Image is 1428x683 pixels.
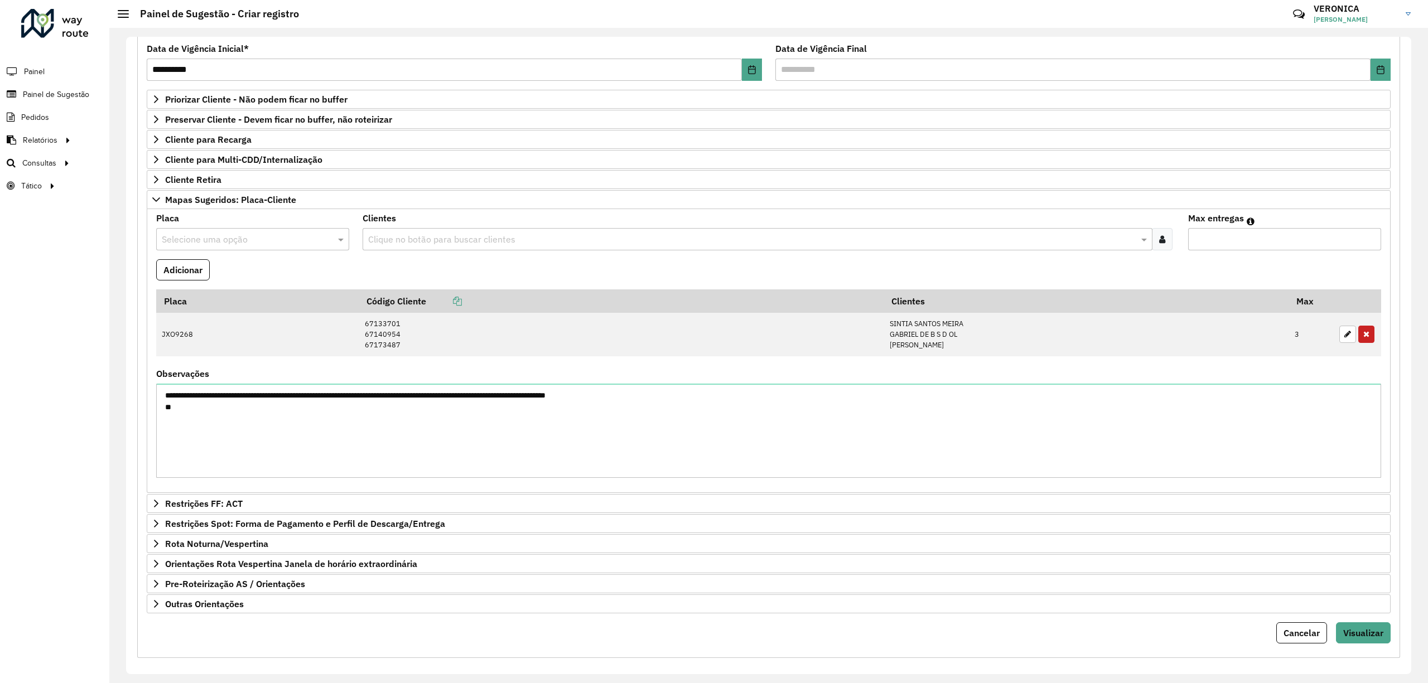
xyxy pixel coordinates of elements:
span: Cliente Retira [165,175,221,184]
span: Restrições FF: ACT [165,499,243,508]
th: Max [1289,289,1334,313]
button: Visualizar [1336,622,1391,643]
span: Cliente para Multi-CDD/Internalização [165,155,322,164]
a: Outras Orientações [147,594,1391,613]
a: Rota Noturna/Vespertina [147,534,1391,553]
label: Observações [156,367,209,380]
label: Placa [156,211,179,225]
th: Código Cliente [359,289,884,313]
span: Outras Orientações [165,599,244,608]
span: Tático [21,180,42,192]
label: Clientes [363,211,396,225]
label: Max entregas [1188,211,1244,225]
td: JXO9268 [156,313,359,356]
span: Restrições Spot: Forma de Pagamento e Perfil de Descarga/Entrega [165,519,445,528]
th: Placa [156,289,359,313]
span: Mapas Sugeridos: Placa-Cliente [165,195,296,204]
span: [PERSON_NAME] [1314,14,1397,25]
a: Cliente para Multi-CDD/Internalização [147,150,1391,169]
a: Copiar [426,296,462,307]
td: SINTIA SANTOS MEIRA GABRIEL DE B S D OL [PERSON_NAME] [884,313,1289,356]
span: Pedidos [21,112,49,123]
a: Mapas Sugeridos: Placa-Cliente [147,190,1391,209]
a: Priorizar Cliente - Não podem ficar no buffer [147,90,1391,109]
span: Cancelar [1284,627,1320,638]
a: Cliente para Recarga [147,130,1391,149]
span: Relatórios [23,134,57,146]
a: Preservar Cliente - Devem ficar no buffer, não roteirizar [147,110,1391,129]
button: Adicionar [156,259,210,280]
span: Visualizar [1343,627,1383,638]
span: Consultas [22,157,56,169]
td: 3 [1289,313,1334,356]
span: Cliente para Recarga [165,135,252,144]
div: Mapas Sugeridos: Placa-Cliente [147,209,1391,493]
em: Máximo de clientes que serão colocados na mesma rota com os clientes informados [1247,217,1255,226]
a: Contato Rápido [1287,2,1311,26]
button: Cancelar [1276,622,1327,643]
label: Data de Vigência Inicial [147,42,249,55]
button: Choose Date [742,59,762,81]
span: Preservar Cliente - Devem ficar no buffer, não roteirizar [165,115,392,124]
a: Orientações Rota Vespertina Janela de horário extraordinária [147,554,1391,573]
a: Pre-Roteirização AS / Orientações [147,574,1391,593]
label: Data de Vigência Final [775,42,867,55]
h3: VERONICA [1314,3,1397,14]
a: Restrições Spot: Forma de Pagamento e Perfil de Descarga/Entrega [147,514,1391,533]
a: Cliente Retira [147,170,1391,189]
span: Painel [24,66,45,77]
a: Restrições FF: ACT [147,494,1391,513]
th: Clientes [884,289,1289,313]
span: Pre-Roteirização AS / Orientações [165,579,305,588]
td: 67133701 67140954 67173487 [359,313,884,356]
span: Orientações Rota Vespertina Janela de horário extraordinária [165,559,417,568]
span: Rota Noturna/Vespertina [165,539,268,548]
span: Priorizar Cliente - Não podem ficar no buffer [165,95,348,104]
span: Painel de Sugestão [23,89,89,100]
h2: Painel de Sugestão - Criar registro [129,8,299,20]
button: Choose Date [1371,59,1391,81]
